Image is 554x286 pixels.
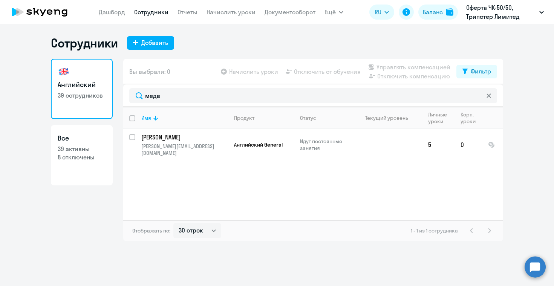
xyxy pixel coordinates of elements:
span: Английский General [234,141,283,148]
a: [PERSON_NAME] [141,133,228,141]
div: Статус [300,115,316,121]
td: 0 [455,129,482,161]
button: Ещё [324,5,343,20]
button: Балансbalance [418,5,458,20]
span: Отображать по: [132,227,170,234]
div: Статус [300,115,352,121]
input: Поиск по имени, email, продукту или статусу [129,88,497,103]
a: Сотрудники [134,8,168,16]
span: Ещё [324,8,336,17]
p: [PERSON_NAME][EMAIL_ADDRESS][DOMAIN_NAME] [141,143,228,156]
button: Фильтр [456,65,497,78]
p: 39 активны [58,145,106,153]
button: Оферта ЧК-50/50, Трипстер Лимитед [462,3,548,21]
h3: Английский [58,80,106,90]
div: Баланс [423,8,443,17]
a: Дашборд [99,8,125,16]
div: Личные уроки [428,111,449,125]
div: Добавить [141,38,168,47]
div: Фильтр [471,67,491,76]
img: balance [446,8,453,16]
p: 8 отключены [58,153,106,161]
div: Текущий уровень [365,115,408,121]
a: Английский39 сотрудников [51,59,113,119]
div: Имя [141,115,228,121]
h3: Все [58,133,106,143]
a: Документооборот [265,8,315,16]
span: RU [375,8,381,17]
div: Имя [141,115,151,121]
a: Начислить уроки [207,8,256,16]
h1: Сотрудники [51,35,118,50]
p: 39 сотрудников [58,91,106,99]
a: Отчеты [178,8,197,16]
div: Корп. уроки [461,111,477,125]
a: Все39 активны8 отключены [51,125,113,185]
div: Текущий уровень [358,115,422,121]
td: 5 [422,129,455,161]
div: Личные уроки [428,111,454,125]
button: RU [369,5,394,20]
div: Продукт [234,115,294,121]
img: english [58,66,70,78]
span: 1 - 1 из 1 сотрудника [411,227,458,234]
p: Идут постоянные занятия [300,138,352,151]
span: Вы выбрали: 0 [129,67,170,76]
div: Корп. уроки [461,111,482,125]
button: Добавить [127,36,174,50]
p: Оферта ЧК-50/50, Трипстер Лимитед [466,3,536,21]
p: [PERSON_NAME] [141,133,226,141]
div: Продукт [234,115,254,121]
